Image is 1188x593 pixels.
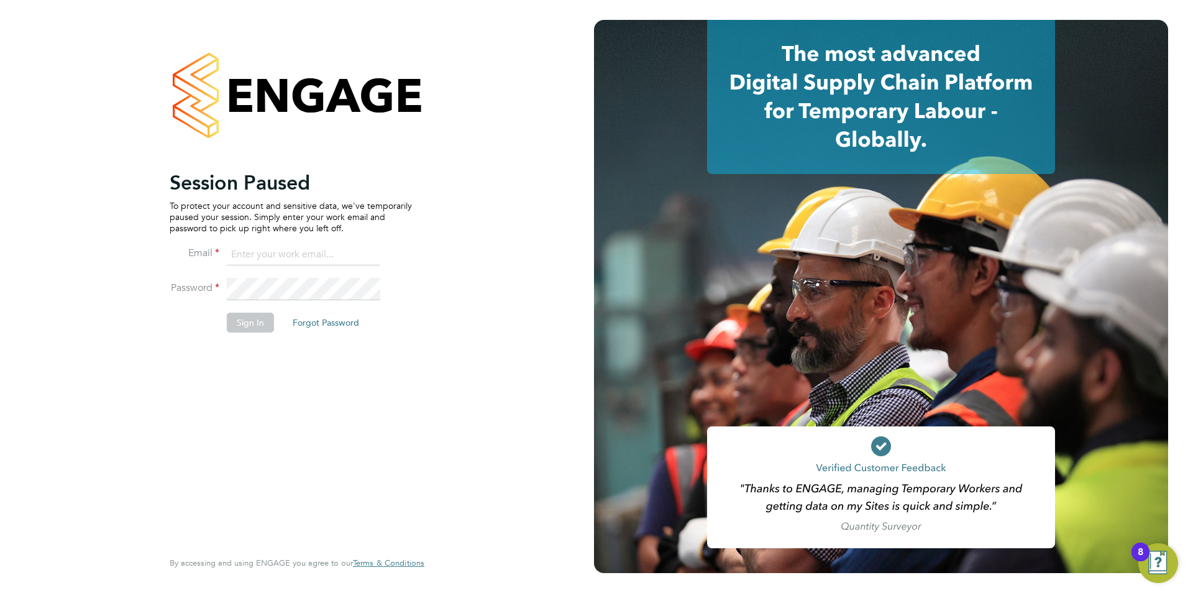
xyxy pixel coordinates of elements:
button: Sign In [227,313,274,333]
a: Terms & Conditions [353,558,424,568]
button: Open Resource Center, 8 new notifications [1138,543,1178,583]
label: Password [170,282,219,295]
input: Enter your work email... [227,244,380,266]
button: Forgot Password [283,313,369,333]
p: To protect your account and sensitive data, we've temporarily paused your session. Simply enter y... [170,200,412,234]
span: Terms & Conditions [353,558,424,568]
span: By accessing and using ENGAGE you agree to our [170,558,424,568]
div: 8 [1138,552,1143,568]
h2: Session Paused [170,170,412,195]
label: Email [170,247,219,260]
